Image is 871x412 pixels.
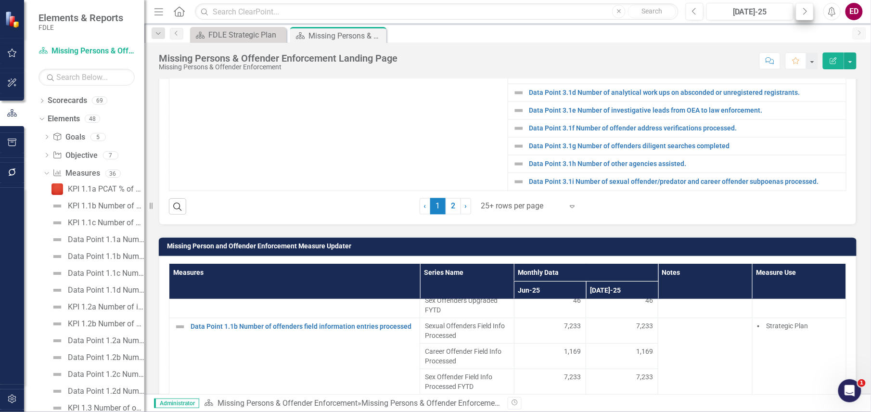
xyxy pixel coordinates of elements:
td: Double-Click to Edit [514,343,586,369]
span: Search [642,7,663,15]
a: Data Point 1.1a Number of existing sexual offenders upgraded to sexual predators [49,232,144,247]
a: Objective [52,150,98,161]
span: Administrator [154,399,199,408]
a: Data Point 1.2a Number of phone calls received [49,333,144,348]
span: 1 [858,379,866,387]
small: FDLE [38,24,123,31]
a: Data Point 1.1d Number of sexual offender/predator addresses corrected that were incorrectly mapp... [49,283,144,298]
img: Not Defined [513,176,525,188]
img: Not Defined [51,369,63,380]
img: Reviewing for Improvement [51,183,63,195]
a: Data Point 1.2d Number of public records requests processed for the sexual offender/predator and ... [49,384,144,399]
a: FDLE Strategic Plan [192,29,284,41]
div: 5 [90,133,106,141]
td: Double-Click to Edit Right Click for Context Menu [508,173,846,191]
td: Double-Click to Edit Right Click for Context Menu [508,84,846,102]
td: Double-Click to Edit Right Click for Context Menu [508,155,846,173]
img: Not Defined [51,386,63,397]
img: Not Defined [51,251,63,262]
span: Sex Offender Field Info Processed FYTD [425,372,509,391]
span: 46 [645,296,653,305]
td: Double-Click to Edit Right Click for Context Menu [508,137,846,155]
div: KPI 1.1b Number of new sexual offenders and predators added to the Sexual Offender/Predator Publi... [68,202,144,210]
a: Data Point 3.1f Number of offender address verifications processed. [529,125,842,132]
button: Search [628,5,676,18]
img: Not Defined [513,105,525,116]
div: Data Point 1.2b Number of emails processed [68,353,144,362]
div: Data Point 1.2c Number of letters processed for the sexual offender/predator registry. [68,370,144,379]
div: KPI 1.1a PCAT % of cases new/closed [68,185,144,193]
img: Not Defined [513,123,525,134]
div: » [204,398,500,409]
div: Data Point 1.1d Number of sexual offender/predator addresses corrected that were incorrectly mapp... [68,286,144,295]
td: Double-Click to Edit [586,343,658,369]
img: Not Defined [513,87,525,99]
div: Data Point 1.1c Number of travel notifications sent for sexual offenders and predators leaving [U... [68,269,144,278]
a: KPI 1.1c Number of new career offenders added to the Career Offender website [49,215,144,231]
a: 2 [446,198,461,215]
span: 7,233 [636,372,653,382]
a: KPI 1.1b Number of new sexual offenders and predators added to the Sexual Offender/Predator Publi... [49,198,144,214]
div: Data Point 1.1b Number of offenders field information entries processed [68,252,144,261]
img: Not Defined [51,335,63,347]
span: Career Offender Field Info Processed [425,347,509,366]
td: Double-Click to Edit [420,318,514,343]
td: Double-Click to Edit Right Click for Context Menu [508,119,846,137]
span: › [465,202,467,211]
span: 7,233 [564,321,581,331]
div: 36 [105,169,121,178]
div: Missing Persons & Offender Enforcement Landing Page [159,53,397,64]
a: Data Point 1.1b Number of offenders field information entries processed [191,323,415,330]
h3: Missing Person and Offender Enforcement Measure Updater [167,243,852,250]
img: ClearPoint Strategy [5,11,22,27]
img: Not Defined [51,284,63,296]
div: Missing Persons & Offender Enforcement Landing Page [361,399,551,408]
div: 48 [85,115,100,123]
input: Search Below... [38,69,135,86]
a: Data Point 3.1e Number of investigative leads from OEA to law enforcement. [529,107,842,114]
img: Not Defined [51,301,63,313]
div: KPI 1.2a Number of in-person trainings held for a minimum .5 training hours regarding sexual offe... [68,303,144,311]
span: 1,169 [564,347,581,356]
span: Strategic Plan [767,322,808,330]
div: Missing Persons & Offender Enforcement Landing Page [308,30,384,42]
td: Double-Click to Edit [586,318,658,343]
div: Data Point 1.1a Number of existing sexual offenders upgraded to sexual predators [68,235,144,244]
input: Search ClearPoint... [195,3,679,20]
div: Missing Persons & Offender Enforcement [159,64,397,71]
div: Data Point 1.2a Number of phone calls received [68,336,144,345]
img: Not Defined [174,321,186,333]
td: Double-Click to Edit [514,318,586,343]
img: Not Defined [513,141,525,152]
a: Data Point 1.2c Number of letters processed for the sexual offender/predator registry. [49,367,144,382]
div: 7 [103,151,118,159]
span: 46 [573,296,581,305]
a: KPI 1.2a Number of in-person trainings held for a minimum .5 training hours regarding sexual offe... [49,299,144,315]
a: Elements [48,114,80,125]
button: ED [845,3,863,20]
a: Data Point 3.1i Number of sexual offender/predator and career offender subpoenas processed. [529,178,842,185]
a: Data Point 1.1c Number of travel notifications sent for sexual offenders and predators leaving [U... [49,266,144,281]
img: Not Defined [51,217,63,229]
a: Data Point 1.1b Number of offenders field information entries processed [49,249,144,264]
img: Not Defined [51,234,63,245]
img: Not Defined [51,268,63,279]
span: Elements & Reports [38,12,123,24]
a: Scorecards [48,95,87,106]
td: Double-Click to Edit Right Click for Context Menu [508,102,846,119]
a: Goals [52,132,85,143]
div: [DATE]-25 [710,6,790,18]
img: Not Defined [51,318,63,330]
img: Not Defined [51,200,63,212]
img: Not Defined [51,352,63,363]
td: Double-Click to Edit Right Click for Context Menu [169,9,508,191]
button: [DATE]-25 [706,3,794,20]
a: Data Point 3.1g Number of offenders diligent searches completed [529,142,842,150]
a: KPI 1.1a PCAT % of cases new/closed [49,181,144,197]
span: Sexual Offenders Field Info Processed [425,321,509,340]
span: 7,233 [564,372,581,382]
div: KPI 1.1c Number of new career offenders added to the Career Offender website [68,219,144,227]
a: Missing Persons & Offender Enforcement [38,46,135,57]
a: Data Point 1.2b Number of emails processed [49,350,144,365]
a: Data Point 3.1h Number of other agencies assisted. [529,160,842,167]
